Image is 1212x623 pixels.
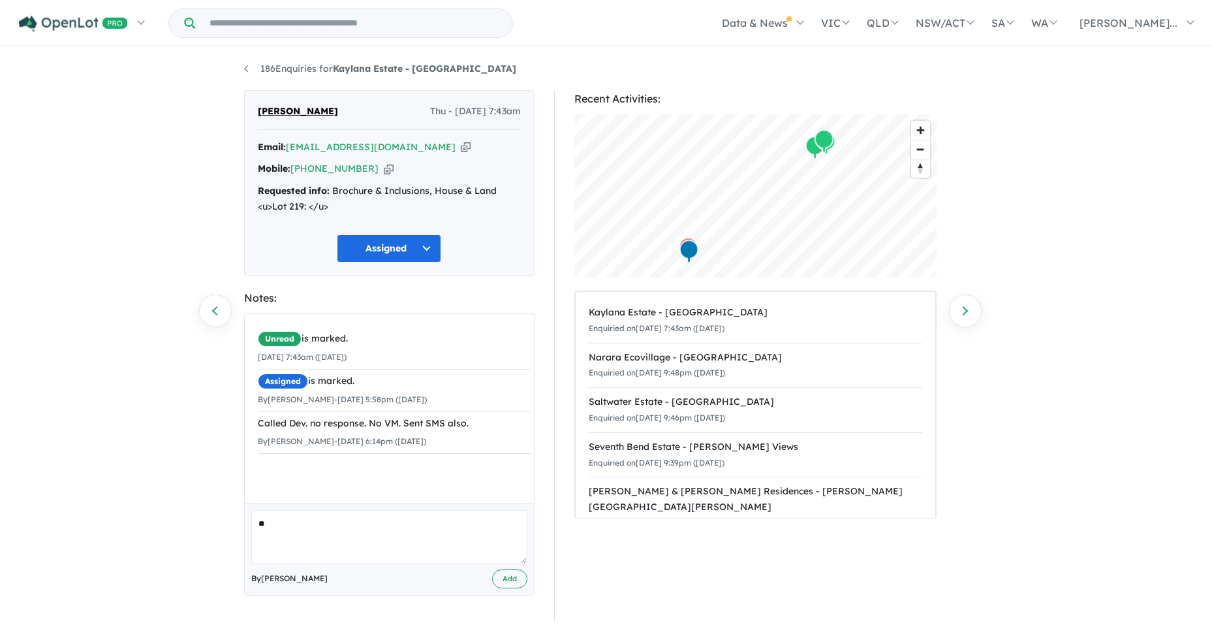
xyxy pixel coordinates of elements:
button: Assigned [337,234,441,263]
div: Called Dev. no response. No VM. Sent SMS also. [258,416,531,432]
strong: Mobile: [258,163,290,174]
div: Map marker [678,237,698,261]
canvas: Map [574,114,937,278]
div: Brochure & Inclusions, House & Land <u>Lot 219: </u> [258,184,521,215]
div: Map marker [805,136,824,160]
div: Map marker [679,240,698,264]
div: Map marker [816,131,835,155]
button: Copy [384,162,394,176]
button: Reset bearing to north [911,159,930,178]
strong: Requested info: [258,185,330,197]
small: [DATE] 7:43am ([DATE]) [258,352,347,362]
a: [PHONE_NUMBER] [290,163,379,174]
span: [PERSON_NAME] [258,104,338,120]
small: By [PERSON_NAME] - [DATE] 6:14pm ([DATE]) [258,436,426,446]
div: [PERSON_NAME] & [PERSON_NAME] Residences - [PERSON_NAME][GEOGRAPHIC_DATA][PERSON_NAME] [589,484,922,515]
a: Narara Ecovillage - [GEOGRAPHIC_DATA]Enquiried on[DATE] 9:48pm ([DATE]) [589,343,922,389]
div: is marked. [258,331,531,347]
a: Kaylana Estate - [GEOGRAPHIC_DATA]Enquiried on[DATE] 7:43am ([DATE]) [589,298,922,343]
small: Enquiried on [DATE] 9:46pm ([DATE]) [589,413,725,423]
a: Saltwater Estate - [GEOGRAPHIC_DATA]Enquiried on[DATE] 9:46pm ([DATE]) [589,387,922,433]
span: [PERSON_NAME]... [1080,16,1177,29]
nav: breadcrumb [244,61,969,77]
small: By [PERSON_NAME] - [DATE] 5:58pm ([DATE]) [258,394,427,404]
img: Openlot PRO Logo White [19,16,128,32]
a: Seventh Bend Estate - [PERSON_NAME] ViewsEnquiried on[DATE] 9:39pm ([DATE]) [589,432,922,478]
div: Notes: [244,289,535,307]
div: Map marker [814,129,833,153]
span: Assigned [258,374,308,389]
small: Enquiried on [DATE] 6:20pm ([DATE]) [589,518,725,528]
button: Add [492,569,527,588]
div: Narara Ecovillage - [GEOGRAPHIC_DATA] [589,350,922,366]
div: Saltwater Estate - [GEOGRAPHIC_DATA] [589,394,922,410]
span: Thu - [DATE] 7:43am [430,104,521,120]
input: Try estate name, suburb, builder or developer [198,9,510,37]
strong: Email: [258,141,286,153]
strong: Kaylana Estate - [GEOGRAPHIC_DATA] [333,63,516,74]
small: Enquiried on [DATE] 9:39pm ([DATE]) [589,458,724,468]
span: Unread [258,331,302,347]
div: Recent Activities: [574,90,937,108]
button: Zoom out [911,140,930,159]
div: is marked. [258,374,531,389]
a: [PERSON_NAME] & [PERSON_NAME] Residences - [PERSON_NAME][GEOGRAPHIC_DATA][PERSON_NAME]Enquiried o... [589,477,922,537]
button: Copy [461,140,471,154]
div: Seventh Bend Estate - [PERSON_NAME] Views [589,439,922,455]
small: Enquiried on [DATE] 7:43am ([DATE]) [589,323,724,333]
a: [EMAIL_ADDRESS][DOMAIN_NAME] [286,141,456,153]
button: Zoom in [911,121,930,140]
small: Enquiried on [DATE] 9:48pm ([DATE]) [589,368,725,377]
a: 186Enquiries forKaylana Estate - [GEOGRAPHIC_DATA] [244,63,516,74]
div: Kaylana Estate - [GEOGRAPHIC_DATA] [589,305,922,321]
span: By [PERSON_NAME] [251,572,328,585]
